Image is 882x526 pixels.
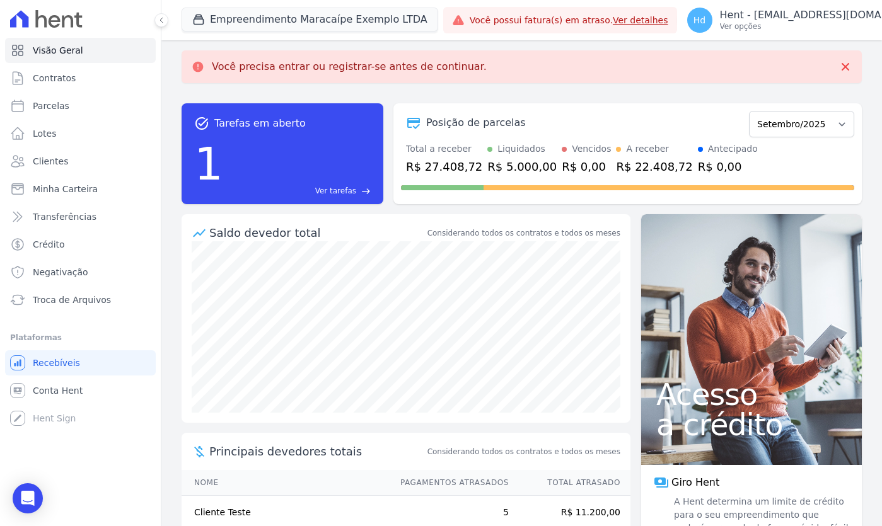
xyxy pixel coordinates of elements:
[33,155,68,168] span: Clientes
[626,142,669,156] div: A receber
[5,66,156,91] a: Contratos
[656,409,847,440] span: a crédito
[33,238,65,251] span: Crédito
[616,158,692,175] div: R$ 22.408,72
[5,38,156,63] a: Visão Geral
[182,8,438,31] button: Empreendimento Maracaípe Exemplo LTDA
[5,204,156,229] a: Transferências
[194,116,209,131] span: task_alt
[5,176,156,202] a: Minha Carteira
[5,260,156,285] a: Negativação
[671,475,719,490] span: Giro Hent
[361,186,371,196] span: east
[33,127,57,140] span: Lotes
[5,350,156,375] a: Recebíveis
[693,16,705,25] span: Hd
[10,330,151,345] div: Plataformas
[5,149,156,174] a: Clientes
[209,443,425,460] span: Principais devedores totais
[562,158,611,175] div: R$ 0,00
[33,183,98,195] span: Minha Carteira
[33,72,76,84] span: Contratos
[487,158,557,175] div: R$ 5.000,00
[426,115,526,130] div: Posição de parcelas
[509,470,630,496] th: Total Atrasado
[33,384,83,397] span: Conta Hent
[427,446,620,457] span: Considerando todos os contratos e todos os meses
[470,14,668,27] span: Você possui fatura(s) em atraso.
[406,158,482,175] div: R$ 27.408,72
[209,224,425,241] div: Saldo devedor total
[497,142,545,156] div: Liquidados
[572,142,611,156] div: Vencidos
[388,470,509,496] th: Pagamentos Atrasados
[315,185,356,197] span: Ver tarefas
[613,15,668,25] a: Ver detalhes
[194,131,223,197] div: 1
[5,93,156,118] a: Parcelas
[698,158,758,175] div: R$ 0,00
[33,294,111,306] span: Troca de Arquivos
[33,100,69,112] span: Parcelas
[228,185,371,197] a: Ver tarefas east
[656,379,847,409] span: Acesso
[708,142,758,156] div: Antecipado
[33,266,88,278] span: Negativação
[33,210,96,223] span: Transferências
[5,287,156,312] a: Troca de Arquivos
[5,378,156,403] a: Conta Hent
[33,357,80,369] span: Recebíveis
[182,470,388,496] th: Nome
[13,483,43,513] div: Open Intercom Messenger
[406,142,482,156] div: Total a receber
[214,116,306,131] span: Tarefas em aberto
[5,121,156,146] a: Lotes
[33,44,83,57] span: Visão Geral
[427,227,620,239] div: Considerando todos os contratos e todos os meses
[212,60,487,73] p: Você precisa entrar ou registrar-se antes de continuar.
[5,232,156,257] a: Crédito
